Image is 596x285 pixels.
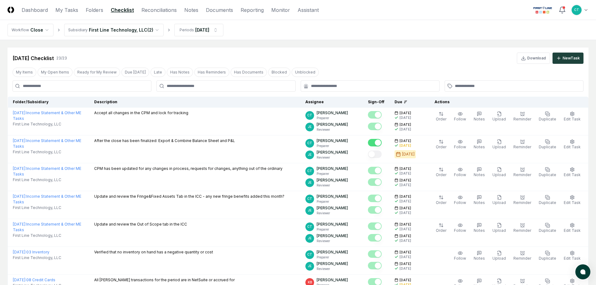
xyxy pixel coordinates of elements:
button: Has Reminders [194,68,229,77]
p: [PERSON_NAME] [317,177,348,183]
button: Edit Task [563,249,582,262]
button: Periods[DATE] [174,24,223,36]
span: Follow [454,228,466,233]
span: CT [307,169,312,173]
span: [DATE] [400,122,411,127]
p: After the close has been finalized: Export & Combine Balance Sheet and P&L [94,138,235,144]
button: Reminder [512,110,532,123]
div: 23 / 23 [56,55,67,61]
button: Mark complete [368,111,382,119]
button: Follow [453,166,467,179]
p: [PERSON_NAME] [317,166,348,171]
span: Edit Task [564,256,581,261]
span: [DATE] : [13,166,26,171]
th: Sign-Off [363,97,390,108]
button: Notes [472,194,486,207]
div: [DATE] [400,238,411,243]
span: CT [307,141,312,145]
span: Notes [474,117,485,121]
div: [DATE] [400,183,411,187]
div: [DATE] [400,199,411,204]
button: Reminder [512,166,532,179]
span: Upload [492,228,506,233]
span: [DATE] [400,111,411,115]
button: Order [435,194,448,207]
span: JE [308,208,312,213]
button: atlas-launcher [575,264,590,279]
p: Accept all changes in the CPM and lock for tracking [94,110,188,116]
p: Preparer [317,116,348,120]
span: Edit Task [564,200,581,205]
span: CT [307,224,312,229]
div: [DATE] [400,143,411,148]
span: Duplicate [539,256,556,261]
button: Duplicate [537,138,558,151]
span: Duplicate [539,172,556,177]
div: Actions [430,99,583,105]
button: Reminder [512,221,532,235]
a: [DATE]:Income Statement & Other ME Tasks [13,138,81,149]
p: Preparer [317,227,348,232]
span: Follow [454,145,466,149]
span: JE [308,264,312,268]
p: [PERSON_NAME] [317,261,348,267]
span: Follow [454,172,466,177]
span: Notes [474,256,485,261]
span: Notes [474,172,485,177]
div: [DATE] [400,227,411,232]
p: Reviewer [317,267,348,271]
div: [DATE] [400,127,411,132]
span: Notes [474,228,485,233]
span: [DATE] [400,250,411,255]
span: Order [436,200,446,205]
p: CPM has been updated for any changes in process, requests for changes, anything out of the ordinary [94,166,283,171]
button: Edit Task [563,194,582,207]
span: [DATE] : [13,250,26,254]
div: New Task [563,55,580,61]
button: Mark complete [368,150,382,158]
a: Documents [206,6,233,14]
button: Upload [491,194,507,207]
span: Order [436,145,446,149]
a: Folders [86,6,103,14]
nav: breadcrumb [8,24,223,36]
p: Preparer [317,255,348,260]
button: Upload [491,249,507,262]
p: Verified that no inventory on hand has a negative quantity or cost [94,249,213,255]
p: Reviewer [317,127,348,132]
div: Periods [180,27,194,33]
span: Duplicate [539,228,556,233]
button: Upload [491,110,507,123]
span: [DATE] [400,166,411,171]
button: Notes [472,110,486,123]
span: First Line Technology, LLC [13,121,61,127]
div: Workflow [12,27,29,33]
span: CT [307,196,312,201]
button: Duplicate [537,166,558,179]
div: [DATE] [400,255,411,259]
p: Preparer [317,171,348,176]
span: Duplicate [539,117,556,121]
span: First Line Technology, LLC [13,205,61,211]
a: [DATE]:Income Statement & Other ME Tasks [13,222,81,232]
span: Follow [454,200,466,205]
button: Reminder [512,249,532,262]
button: Mark complete [368,123,382,130]
p: [PERSON_NAME] [317,122,348,127]
span: Upload [492,200,506,205]
span: Duplicate [539,145,556,149]
p: All [PERSON_NAME] transactions for the period are in NetSuite or accrued for [94,277,235,283]
span: [DATE] [400,206,411,211]
span: JE [308,152,312,157]
button: NewTask [553,53,583,64]
span: Order [436,172,446,177]
span: Edit Task [564,117,581,121]
a: [DATE]:08 Credit Cards [13,277,55,282]
button: Mark complete [368,139,382,146]
button: Mark complete [368,178,382,186]
span: [DATE] [400,194,411,199]
button: Follow [453,110,467,123]
a: Reporting [241,6,264,14]
p: Update and review the Out of Scope tab in the ICC [94,221,187,227]
button: CT [571,4,582,16]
